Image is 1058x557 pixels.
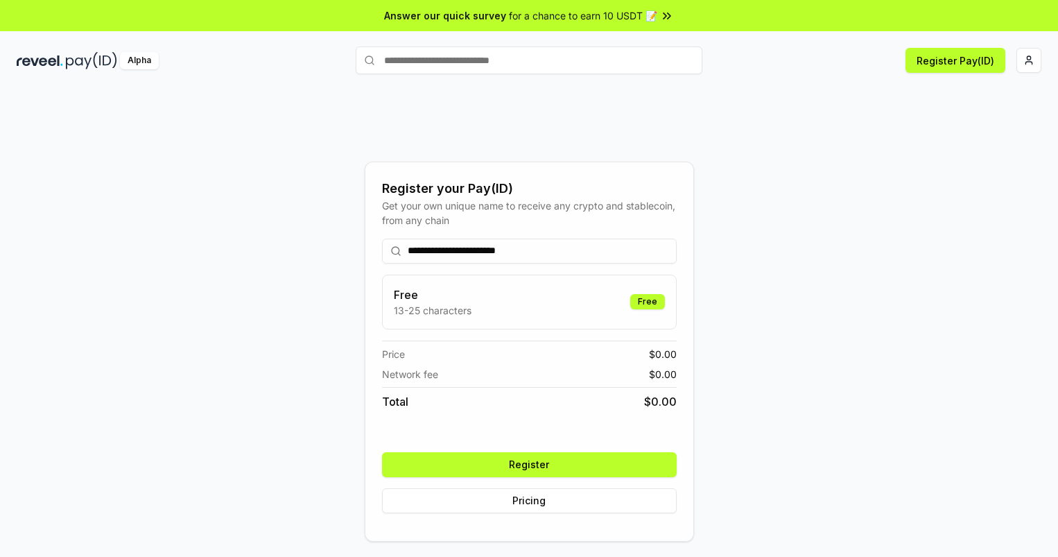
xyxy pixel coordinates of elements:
[120,52,159,69] div: Alpha
[382,198,677,228] div: Get your own unique name to receive any crypto and stablecoin, from any chain
[384,8,506,23] span: Answer our quick survey
[382,488,677,513] button: Pricing
[644,393,677,410] span: $ 0.00
[905,48,1005,73] button: Register Pay(ID)
[630,294,665,309] div: Free
[649,347,677,361] span: $ 0.00
[17,52,63,69] img: reveel_dark
[382,452,677,477] button: Register
[382,393,408,410] span: Total
[649,367,677,382] span: $ 0.00
[382,367,438,382] span: Network fee
[394,286,471,303] h3: Free
[382,179,677,198] div: Register your Pay(ID)
[66,52,117,69] img: pay_id
[394,303,471,318] p: 13-25 characters
[509,8,657,23] span: for a chance to earn 10 USDT 📝
[382,347,405,361] span: Price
